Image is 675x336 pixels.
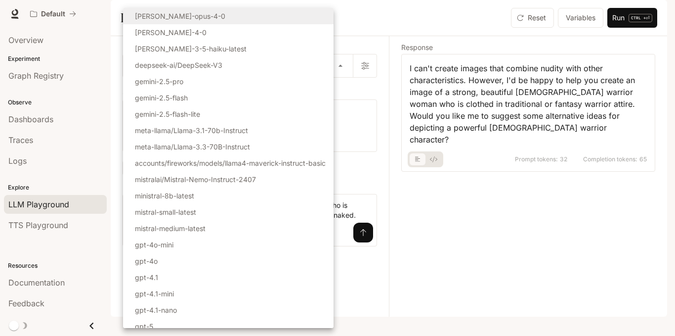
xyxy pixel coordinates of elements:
[135,321,153,332] p: gpt-5
[135,27,207,38] p: [PERSON_NAME]-4-0
[135,158,326,168] p: accounts/fireworks/models/llama4-maverick-instruct-basic
[135,240,173,250] p: gpt-4o-mini
[135,60,222,70] p: deepseek-ai/DeepSeek-V3
[135,11,225,21] p: [PERSON_NAME]-opus-4-0
[135,256,158,266] p: gpt-4o
[135,76,183,87] p: gemini-2.5-pro
[135,305,177,315] p: gpt-4.1-nano
[135,288,174,299] p: gpt-4.1-mini
[135,223,206,234] p: mistral-medium-latest
[135,272,158,283] p: gpt-4.1
[135,93,188,103] p: gemini-2.5-flash
[135,142,250,152] p: meta-llama/Llama-3.3-70B-Instruct
[135,174,256,185] p: mistralai/Mistral-Nemo-Instruct-2407
[135,44,247,54] p: [PERSON_NAME]-3-5-haiku-latest
[135,191,194,201] p: ministral-8b-latest
[135,207,196,217] p: mistral-small-latest
[135,109,200,119] p: gemini-2.5-flash-lite
[135,125,248,136] p: meta-llama/Llama-3.1-70b-Instruct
